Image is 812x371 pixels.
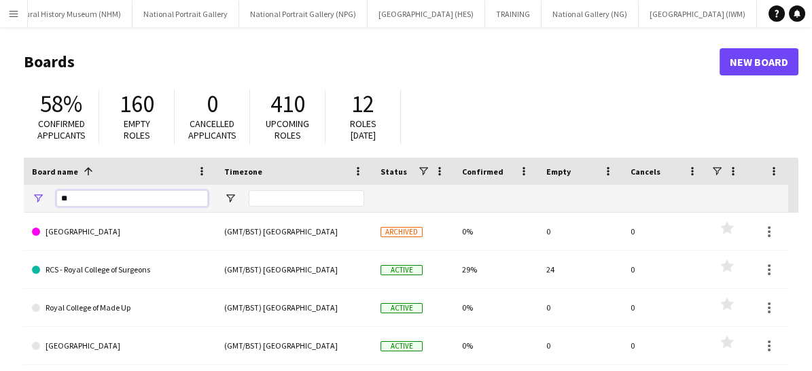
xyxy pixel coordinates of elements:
[351,89,374,119] span: 12
[124,118,150,141] span: Empty roles
[207,89,218,119] span: 0
[720,48,798,75] a: New Board
[454,289,538,326] div: 0%
[32,192,44,205] button: Open Filter Menu
[120,89,154,119] span: 160
[622,251,707,288] div: 0
[133,1,239,27] button: National Portrait Gallery
[454,251,538,288] div: 29%
[538,289,622,326] div: 0
[270,89,305,119] span: 410
[381,303,423,313] span: Active
[37,118,86,141] span: Confirmed applicants
[454,327,538,364] div: 0%
[485,1,542,27] button: TRAINING
[216,213,372,250] div: (GMT/BST) [GEOGRAPHIC_DATA]
[249,190,364,207] input: Timezone Filter Input
[216,251,372,288] div: (GMT/BST) [GEOGRAPHIC_DATA]
[381,227,423,237] span: Archived
[622,213,707,250] div: 0
[454,213,538,250] div: 0%
[56,190,208,207] input: Board name Filter Input
[639,1,757,27] button: [GEOGRAPHIC_DATA] (IWM)
[462,166,504,177] span: Confirmed
[381,265,423,275] span: Active
[224,192,236,205] button: Open Filter Menu
[32,251,208,289] a: RCS - Royal College of Surgeons
[542,1,639,27] button: National Gallery (NG)
[216,289,372,326] div: (GMT/BST) [GEOGRAPHIC_DATA]
[24,52,720,72] h1: Boards
[188,118,236,141] span: Cancelled applicants
[381,341,423,351] span: Active
[40,89,82,119] span: 58%
[266,118,309,141] span: Upcoming roles
[32,327,208,365] a: [GEOGRAPHIC_DATA]
[538,213,622,250] div: 0
[1,1,133,27] button: Natural History Museum (NHM)
[538,251,622,288] div: 24
[32,166,78,177] span: Board name
[538,327,622,364] div: 0
[381,166,407,177] span: Status
[622,327,707,364] div: 0
[631,166,660,177] span: Cancels
[368,1,485,27] button: [GEOGRAPHIC_DATA] (HES)
[622,289,707,326] div: 0
[546,166,571,177] span: Empty
[239,1,368,27] button: National Portrait Gallery (NPG)
[32,289,208,327] a: Royal College of Made Up
[224,166,262,177] span: Timezone
[350,118,376,141] span: Roles [DATE]
[216,327,372,364] div: (GMT/BST) [GEOGRAPHIC_DATA]
[32,213,208,251] a: [GEOGRAPHIC_DATA]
